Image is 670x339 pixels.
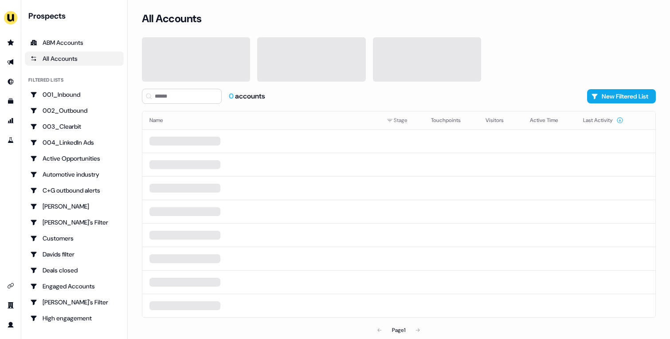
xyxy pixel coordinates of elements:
div: accounts [229,91,265,101]
div: Deals closed [30,266,118,275]
div: Automotive industry [30,170,118,179]
a: Go to Inbound [4,75,18,89]
span: 0 [229,91,235,101]
a: Go to team [4,298,18,312]
a: Go to profile [4,318,18,332]
div: Davids filter [30,250,118,259]
div: Stage [387,116,417,125]
div: Engaged Accounts [30,282,118,291]
div: 001_Inbound [30,90,118,99]
div: [PERSON_NAME] [30,202,118,211]
a: Go to Active Opportunities [25,151,124,166]
a: Go to prospects [4,35,18,50]
a: Go to integrations [4,279,18,293]
div: Customers [30,234,118,243]
div: Page 1 [392,326,405,335]
div: C+G outbound alerts [30,186,118,195]
a: ABM Accounts [25,35,124,50]
a: Go to templates [4,94,18,108]
div: [PERSON_NAME]'s Filter [30,298,118,307]
a: Go to outbound experience [4,55,18,69]
div: 003_Clearbit [30,122,118,131]
th: Name [142,111,380,129]
div: Filtered lists [28,76,63,84]
a: Go to Deals closed [25,263,124,277]
a: Go to 001_Inbound [25,87,124,102]
a: Go to Customers [25,231,124,245]
a: Go to attribution [4,114,18,128]
div: 004_LinkedIn Ads [30,138,118,147]
a: Go to 002_Outbound [25,103,124,118]
a: Go to 004_LinkedIn Ads [25,135,124,150]
div: [PERSON_NAME]'s Filter [30,218,118,227]
a: Go to C+G outbound alerts [25,183,124,197]
div: Active Opportunities [30,154,118,163]
button: Last Activity [583,112,623,128]
a: Go to experiments [4,133,18,147]
div: High engagement [30,314,118,323]
button: Visitors [486,112,514,128]
a: Go to Automotive industry [25,167,124,181]
a: Go to Geneviève's Filter [25,295,124,309]
div: Prospects [28,11,124,21]
div: All Accounts [30,54,118,63]
a: Go to Charlotte's Filter [25,215,124,229]
button: New Filtered List [587,89,656,103]
div: 002_Outbound [30,106,118,115]
a: Go to Charlotte Stone [25,199,124,213]
a: Go to 003_Clearbit [25,119,124,134]
button: Active Time [530,112,569,128]
a: Go to Davids filter [25,247,124,261]
div: ABM Accounts [30,38,118,47]
a: Go to High engagement [25,311,124,325]
a: Go to Engaged Accounts [25,279,124,293]
a: All accounts [25,51,124,66]
button: Touchpoints [431,112,471,128]
h3: All Accounts [142,12,201,25]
